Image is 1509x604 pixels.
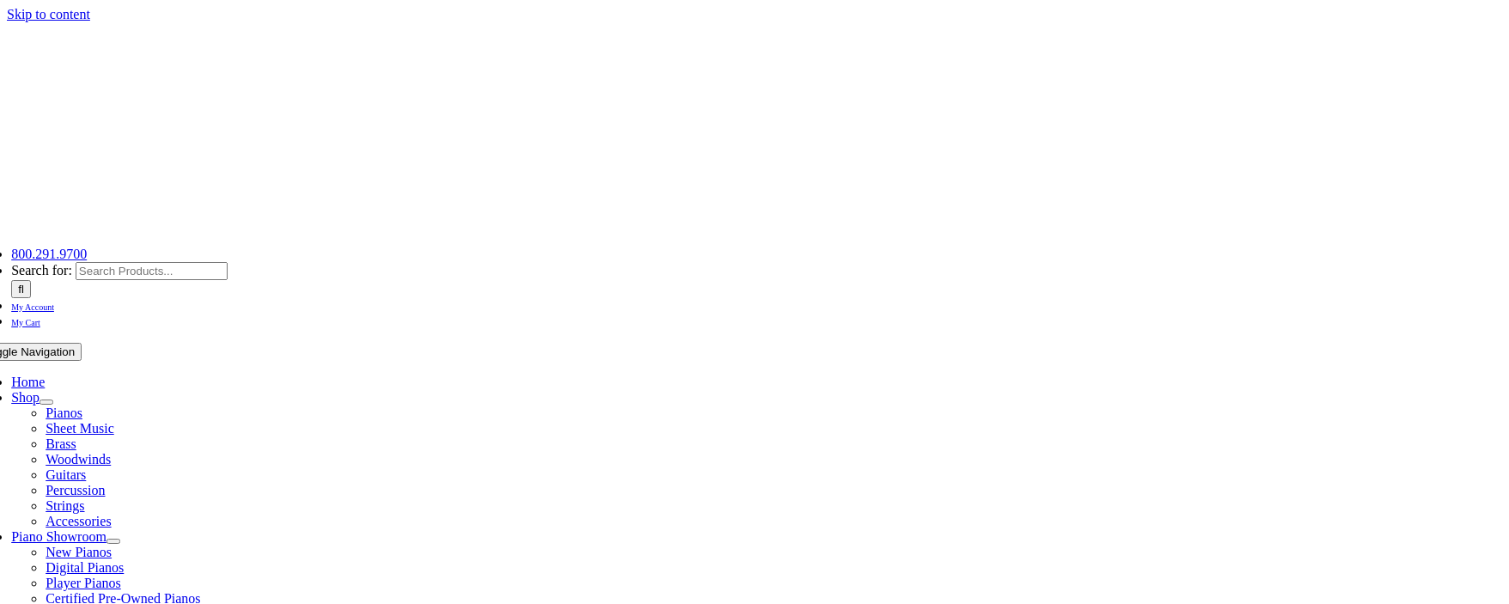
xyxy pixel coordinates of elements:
[40,400,53,405] button: Open submenu of Shop
[46,514,111,528] a: Accessories
[46,421,114,436] a: Sheet Music
[11,529,106,544] a: Piano Showroom
[46,467,86,482] a: Guitars
[46,560,124,575] a: Digital Pianos
[11,302,54,312] span: My Account
[46,452,111,467] a: Woodwinds
[11,314,40,328] a: My Cart
[11,247,87,261] a: 800.291.9700
[11,263,72,278] span: Search for:
[106,539,120,544] button: Open submenu of Piano Showroom
[46,545,112,559] a: New Pianos
[11,375,45,389] a: Home
[46,406,82,420] a: Pianos
[46,436,76,451] a: Brass
[11,318,40,327] span: My Cart
[11,280,31,298] input: Search
[7,7,90,21] a: Skip to content
[76,262,228,280] input: Search Products...
[46,483,105,497] a: Percussion
[11,390,40,405] a: Shop
[11,298,54,313] a: My Account
[46,498,84,513] a: Strings
[46,576,121,590] a: Player Pianos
